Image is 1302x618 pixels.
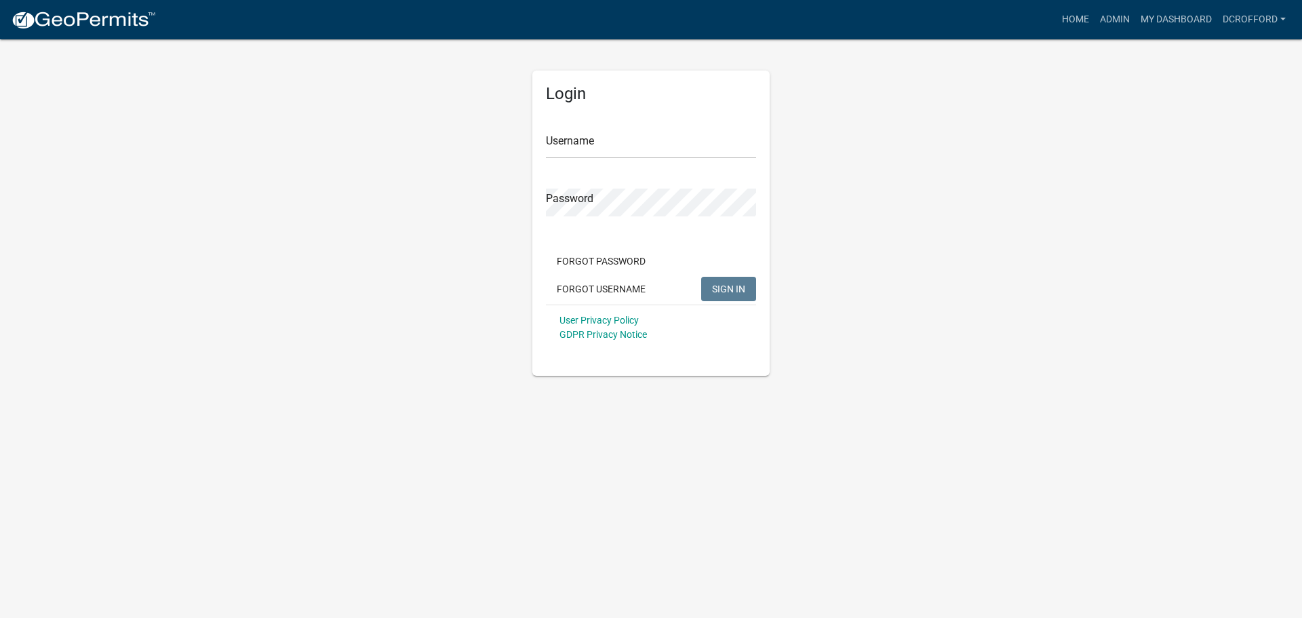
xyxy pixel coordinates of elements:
[1057,7,1094,33] a: Home
[546,84,756,104] h5: Login
[1094,7,1135,33] a: Admin
[712,283,745,294] span: SIGN IN
[559,315,639,326] a: User Privacy Policy
[546,249,656,273] button: Forgot Password
[1217,7,1291,33] a: dcrofford
[559,329,647,340] a: GDPR Privacy Notice
[1135,7,1217,33] a: My Dashboard
[546,277,656,301] button: Forgot Username
[701,277,756,301] button: SIGN IN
